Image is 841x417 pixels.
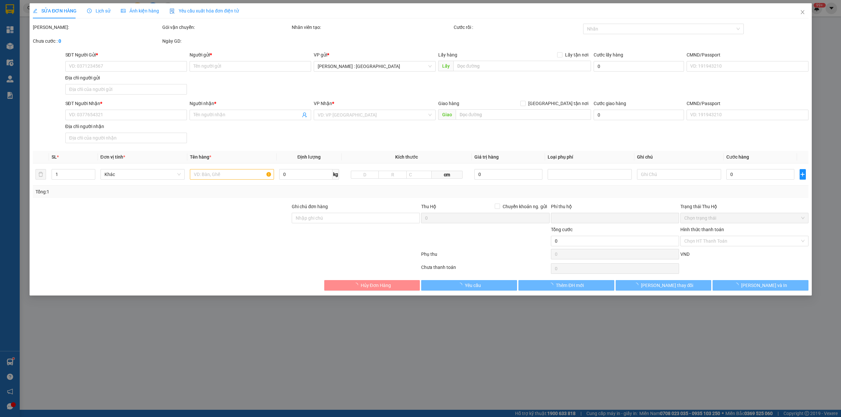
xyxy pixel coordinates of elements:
div: CMND/Passport [687,100,808,107]
button: Thêm ĐH mới [518,280,614,291]
button: Yêu cầu [421,280,517,291]
div: Tổng: 1 [35,188,324,195]
button: [PERSON_NAME] và In [713,280,808,291]
span: picture [121,9,125,13]
button: Close [793,3,811,22]
span: Yêu cầu xuất hóa đơn điện tử [170,8,239,13]
span: kg [332,169,339,180]
span: Ảnh kiện hàng [121,8,159,13]
span: edit [33,9,37,13]
span: loading [633,283,641,287]
span: loading [353,283,360,287]
span: Khác [104,169,180,179]
span: VP Nhận [314,101,332,106]
span: SL [52,154,57,160]
div: Trạng thái Thu Hộ [680,203,808,210]
input: Dọc đường [455,109,591,120]
th: Ghi chú [634,151,723,164]
span: cm [431,171,462,179]
span: Cước hàng [726,154,749,160]
b: 0 [58,38,61,44]
span: Hồ Chí Minh : Kho Quận 12 [318,61,431,71]
input: C [406,171,431,179]
span: clock-circle [87,9,92,13]
label: Ghi chú đơn hàng [292,204,328,209]
span: Tổng cước [551,227,572,232]
div: Người gửi [190,51,311,58]
span: Lấy hàng [438,52,457,57]
span: Yêu cầu [465,282,481,289]
div: Phụ thu [420,251,550,262]
span: Đơn vị tính [100,154,125,160]
span: Thu Hộ [421,204,436,209]
div: Chưa cước : [33,37,161,45]
button: plus [799,169,806,180]
div: Ngày GD: [162,37,290,45]
img: icon [170,9,175,14]
input: Ghi chú đơn hàng [292,213,420,223]
span: Lịch sử [87,8,110,13]
div: Phí thu hộ [551,203,679,213]
input: R [378,171,406,179]
span: loading [734,283,741,287]
span: SỬA ĐƠN HÀNG [33,8,77,13]
input: Địa chỉ của người gửi [65,84,187,95]
input: D [351,171,379,179]
span: Giao hàng [438,101,459,106]
span: Thêm ĐH mới [556,282,584,289]
div: VP gửi [314,51,435,58]
span: close [800,10,805,15]
span: Kích thước [395,154,418,160]
span: [PERSON_NAME] thay đổi [641,282,693,289]
div: Địa chỉ người gửi [65,74,187,81]
span: plus [800,172,805,177]
label: Hình thức thanh toán [680,227,724,232]
div: Địa chỉ người nhận [65,123,187,130]
span: loading [457,283,465,287]
button: [PERSON_NAME] thay đổi [615,280,711,291]
button: Hủy Đơn Hàng [324,280,420,291]
span: loading [549,283,556,287]
div: CMND/Passport [687,51,808,58]
span: Giao [438,109,455,120]
span: Chọn trạng thái [684,213,804,223]
button: delete [35,169,46,180]
span: Định lượng [297,154,321,160]
span: VND [680,252,689,257]
span: [GEOGRAPHIC_DATA] tận nơi [525,100,591,107]
span: Lấy tận nơi [562,51,591,58]
div: Cước rồi : [454,24,582,31]
span: [PERSON_NAME] và In [741,282,787,289]
th: Loại phụ phí [545,151,634,164]
span: Giá trị hàng [474,154,498,160]
div: SĐT Người Gửi [65,51,187,58]
input: Cước lấy hàng [593,61,684,72]
span: Tên hàng [190,154,211,160]
span: Lấy [438,61,453,71]
div: SĐT Người Nhận [65,100,187,107]
input: Dọc đường [453,61,591,71]
input: Ghi Chú [637,169,721,180]
div: Gói vận chuyển: [162,24,290,31]
span: Chuyển khoản ng. gửi [500,203,549,210]
input: VD: Bàn, Ghế [190,169,274,180]
div: Người nhận [190,100,311,107]
label: Cước lấy hàng [593,52,623,57]
input: Địa chỉ của người nhận [65,133,187,143]
label: Cước giao hàng [593,101,626,106]
span: Hủy Đơn Hàng [360,282,391,289]
div: [PERSON_NAME]: [33,24,161,31]
input: Cước giao hàng [593,110,684,120]
div: Chưa thanh toán [420,264,550,275]
span: user-add [302,112,307,118]
div: Nhân viên tạo: [292,24,452,31]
